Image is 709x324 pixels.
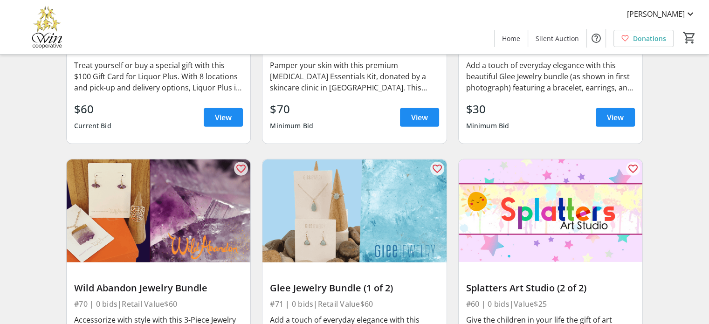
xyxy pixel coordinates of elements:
[596,108,635,127] a: View
[262,159,446,263] img: Glee Jewelry Bundle (1 of 2)
[495,30,528,47] a: Home
[607,112,624,123] span: View
[466,297,635,310] div: #60 | 0 bids | Value $25
[528,30,586,47] a: Silent Auction
[74,283,243,294] div: Wild Abandon Jewelry Bundle
[466,101,509,117] div: $30
[466,283,635,294] div: Splatters Art Studio (2 of 2)
[613,30,674,47] a: Donations
[627,163,639,174] mat-icon: favorite_outline
[466,117,509,134] div: Minimum Bid
[74,101,111,117] div: $60
[400,108,439,127] a: View
[67,159,250,263] img: Wild Abandon Jewelry Bundle
[587,29,606,48] button: Help
[432,163,443,174] mat-icon: favorite_outline
[74,297,243,310] div: #70 | 0 bids | Retail Value $60
[6,4,89,50] img: Victoria Women In Need Community Cooperative's Logo
[466,60,635,93] div: Add a touch of everyday elegance with this beautiful Glee Jewelry bundle (as shown in first photo...
[74,117,111,134] div: Current Bid
[633,34,666,43] span: Donations
[215,112,232,123] span: View
[502,34,520,43] span: Home
[270,297,439,310] div: #71 | 0 bids | Retail Value $60
[681,29,698,46] button: Cart
[74,60,243,93] div: Treat yourself or buy a special gift with this $100 Gift Card for Liquor Plus. With 8 locations a...
[270,60,439,93] div: Pamper your skin with this premium [MEDICAL_DATA] Essentials Kit, donated by a skincare clinic in...
[627,8,685,20] span: [PERSON_NAME]
[270,101,313,117] div: $70
[270,117,313,134] div: Minimum Bid
[620,7,703,21] button: [PERSON_NAME]
[459,159,642,263] img: Splatters Art Studio (2 of 2)
[235,163,247,174] mat-icon: favorite_outline
[411,112,428,123] span: View
[204,108,243,127] a: View
[536,34,579,43] span: Silent Auction
[270,283,439,294] div: Glee Jewelry Bundle (1 of 2)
